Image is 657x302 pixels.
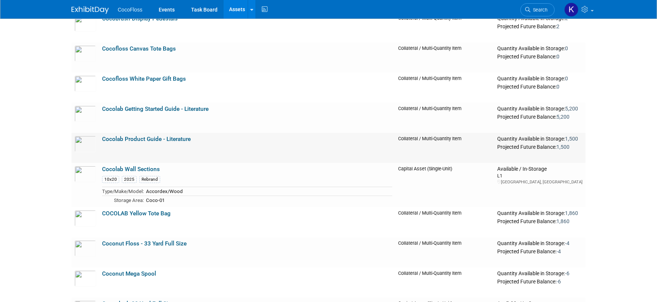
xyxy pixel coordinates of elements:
[556,279,561,285] span: -6
[72,6,109,14] img: ExhibitDay
[556,54,559,60] span: 0
[102,166,160,173] a: Cocolab Wall Sections
[565,240,569,246] span: -4
[556,144,569,150] span: 1,500
[497,179,583,185] div: [GEOGRAPHIC_DATA], [GEOGRAPHIC_DATA]
[556,248,561,254] span: -4
[497,136,583,142] div: Quantity Available in Storage:
[395,73,494,103] td: Collateral / Multi-Quantity Item
[556,23,559,29] span: 2
[395,267,494,298] td: Collateral / Multi-Quantity Item
[497,217,583,225] div: Projected Future Balance:
[114,197,144,203] span: Storage Area:
[556,84,559,90] span: 0
[118,7,142,13] span: CocoFloss
[102,45,176,52] a: Cocofloss Canvas Tote Bags
[102,240,187,247] a: Coconut Floss - 33 Yard Full Size
[565,45,568,51] span: 0
[497,22,583,30] div: Projected Future Balance:
[497,210,583,217] div: Quantity Available in Storage:
[102,136,191,142] a: Cocolab Product Guide - Literature
[565,75,568,81] span: 0
[497,106,583,112] div: Quantity Available in Storage:
[530,7,547,13] span: Search
[497,45,583,52] div: Quantity Available in Storage:
[395,133,494,163] td: Collateral / Multi-Quantity Item
[395,12,494,42] td: Collateral / Multi-Quantity Item
[102,106,209,112] a: Cocolab Getting Started Guide - Literature
[497,75,583,82] div: Quantity Available in Storage:
[395,103,494,133] td: Collateral / Multi-Quantity Item
[102,210,171,217] a: COCOLAB Yellow Tote Bag
[565,136,578,142] span: 1,500
[497,270,583,277] div: Quantity Available in Storage:
[497,277,583,285] div: Projected Future Balance:
[497,247,583,255] div: Projected Future Balance:
[102,270,156,277] a: Coconut Mega Spool
[556,218,569,224] span: 1,860
[497,112,583,121] div: Projected Future Balance:
[565,210,578,216] span: 1,860
[395,163,494,207] td: Capital Asset (Single-Unit)
[564,3,578,17] img: Kyle Zepp
[497,166,583,173] div: Available / In-Storage
[497,142,583,151] div: Projected Future Balance:
[144,187,392,196] td: Accordex/Wood
[497,240,583,247] div: Quantity Available in Storage:
[144,196,392,204] td: Coco-01
[102,187,144,196] td: Type/Make/Model:
[395,207,494,237] td: Collateral / Multi-Quantity Item
[102,75,186,82] a: Cocofloss White Paper Gift Bags
[497,82,583,90] div: Projected Future Balance:
[395,42,494,73] td: Collateral / Multi-Quantity Item
[395,237,494,267] td: Collateral / Multi-Quantity Item
[520,3,555,16] a: Search
[497,173,583,179] div: L1
[139,176,160,183] div: Rebrand
[102,176,119,183] div: 10x20
[565,270,569,276] span: -6
[122,176,137,183] div: 2025
[556,114,569,120] span: 5,200
[497,52,583,60] div: Projected Future Balance:
[565,106,578,112] span: 5,200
